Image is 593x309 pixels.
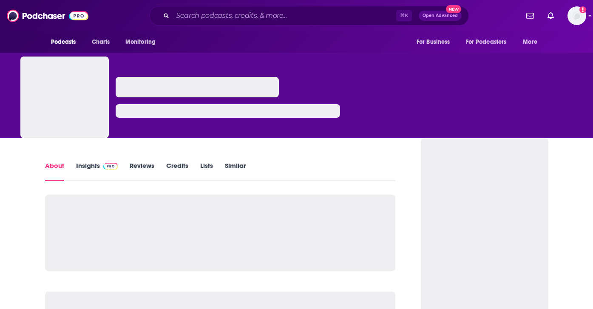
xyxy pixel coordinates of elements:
span: Open Advanced [423,14,458,18]
button: open menu [517,34,548,50]
a: Reviews [130,162,154,181]
img: User Profile [567,6,586,25]
input: Search podcasts, credits, & more... [173,9,396,23]
a: Similar [225,162,246,181]
span: Monitoring [125,36,156,48]
button: Show profile menu [567,6,586,25]
img: Podchaser Pro [103,163,118,170]
span: ⌘ K [396,10,412,21]
a: Lists [200,162,213,181]
span: For Business [417,36,450,48]
button: open menu [45,34,87,50]
svg: Add a profile image [579,6,586,13]
a: About [45,162,64,181]
button: open menu [411,34,461,50]
button: open menu [460,34,519,50]
a: Charts [86,34,115,50]
a: InsightsPodchaser Pro [76,162,118,181]
img: Podchaser - Follow, Share and Rate Podcasts [7,8,88,24]
span: For Podcasters [466,36,507,48]
a: Credits [166,162,188,181]
a: Show notifications dropdown [544,9,557,23]
button: Open AdvancedNew [419,11,462,21]
button: open menu [119,34,167,50]
span: New [446,5,461,13]
span: Charts [92,36,110,48]
span: Logged in as antonettefrontgate [567,6,586,25]
span: Podcasts [51,36,76,48]
div: Search podcasts, credits, & more... [149,6,469,26]
span: More [523,36,537,48]
a: Show notifications dropdown [523,9,537,23]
